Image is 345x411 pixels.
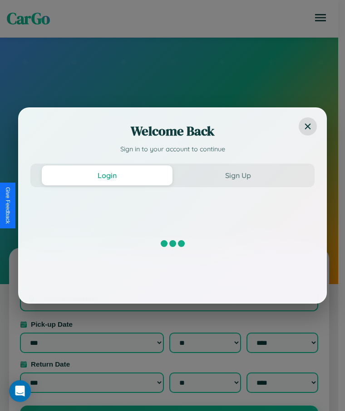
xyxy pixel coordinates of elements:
p: Sign in to your account to continue [30,145,315,155]
h2: Welcome Back [30,122,315,140]
button: Login [42,165,172,185]
div: Give Feedback [5,187,11,224]
div: Open Intercom Messenger [9,380,31,402]
button: Sign Up [172,165,303,185]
